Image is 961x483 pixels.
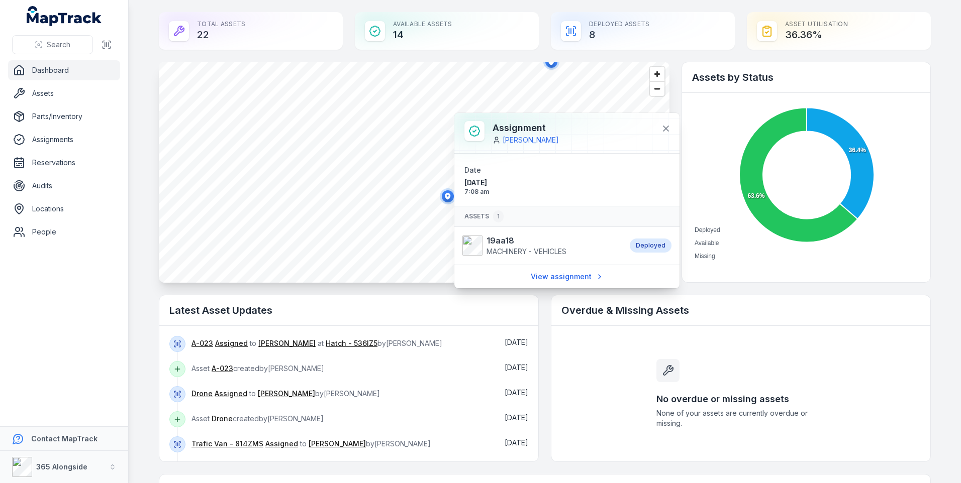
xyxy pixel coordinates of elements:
span: to by [PERSON_NAME] [191,389,380,398]
span: [DATE] [505,388,528,397]
span: MACHINERY - VEHICLES [487,247,566,256]
strong: Contact MapTrack [31,434,98,443]
a: [PERSON_NAME] [309,439,366,449]
time: 03/10/2025, 1:22:50 pm [505,363,528,372]
a: Drone [191,389,213,399]
button: Zoom in [650,67,664,81]
span: Search [47,40,70,50]
a: A-023 [212,364,233,374]
span: Asset created by [PERSON_NAME] [191,414,324,423]
span: [DATE] [505,363,528,372]
span: [DATE] [464,178,563,188]
a: Locations [8,199,120,219]
h2: Overdue & Missing Assets [561,303,920,317]
a: Parts/Inventory [8,106,120,127]
span: Assets [464,210,504,222]
span: Deployed [695,226,720,233]
span: to by [PERSON_NAME] [191,439,431,448]
span: [DATE] [505,438,528,447]
time: 03/10/2025, 1:20:32 pm [505,388,528,397]
strong: 365 Alongside [36,462,87,471]
h2: Assets by Status [692,70,920,84]
a: People [8,222,120,242]
a: [PERSON_NAME] [503,135,559,145]
button: Zoom out [650,81,664,96]
span: Asset created by [PERSON_NAME] [191,364,324,373]
a: View assignment [524,267,610,286]
span: None of your assets are currently overdue or missing. [656,408,825,428]
strong: 19aa18 [487,234,566,247]
a: [PERSON_NAME] [258,389,315,399]
h3: No overdue or missing assets [656,392,825,406]
a: Assigned [215,338,248,348]
time: 01/10/2025, 7:08:40 am [464,178,563,196]
a: [PERSON_NAME] [258,338,316,348]
a: Hatch - 536IZ5 [326,338,377,348]
canvas: Map [159,62,669,283]
span: 7:08 am [464,188,563,196]
span: to at by [PERSON_NAME] [191,339,442,347]
a: Assets [8,83,120,103]
a: MapTrack [27,6,102,26]
h3: Assignment [493,121,559,135]
span: Date [464,166,481,174]
a: 19aa18MACHINERY - VEHICLES [462,234,620,257]
a: Assigned [265,439,298,449]
span: [DATE] [505,338,528,346]
time: 03/10/2025, 1:19:53 pm [505,413,528,422]
time: 02/10/2025, 1:35:00 pm [505,438,528,447]
time: 03/10/2025, 1:24:02 pm [505,338,528,346]
button: Search [12,35,93,54]
a: Assignments [8,130,120,150]
div: Deployed [630,238,671,253]
div: 1 [493,210,504,222]
h2: Latest Asset Updates [169,303,528,317]
a: Audits [8,176,120,196]
span: [DATE] [505,413,528,422]
a: Trafic Van - 814ZMS [191,439,263,449]
a: Drone [212,414,233,424]
span: Missing [695,253,715,260]
a: A-023 [191,338,213,348]
a: Reservations [8,153,120,173]
a: Dashboard [8,60,120,80]
span: Available [695,239,719,247]
a: Assigned [215,389,247,399]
